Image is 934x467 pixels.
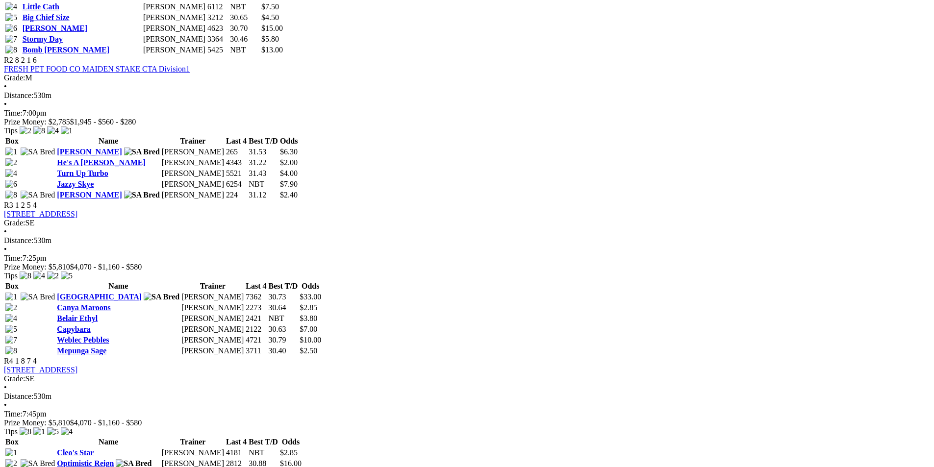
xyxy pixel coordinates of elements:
[268,281,299,291] th: Best T/D
[15,56,37,64] span: 8 2 1 6
[33,126,45,135] img: 8
[5,314,17,323] img: 4
[300,303,317,312] span: $2.85
[5,282,19,290] span: Box
[5,191,17,199] img: 8
[143,2,206,12] td: [PERSON_NAME]
[5,438,19,446] span: Box
[57,303,111,312] a: Canya Maroons
[245,292,267,302] td: 7362
[4,271,18,280] span: Tips
[4,74,25,82] span: Grade:
[5,147,17,156] img: 1
[5,169,17,178] img: 4
[248,448,278,458] td: NBT
[5,325,17,334] img: 5
[300,325,317,333] span: $7.00
[57,314,98,322] a: Belair Ethyl
[56,136,160,146] th: Name
[5,13,17,22] img: 5
[124,147,160,156] img: SA Bred
[4,392,930,401] div: 530m
[226,136,247,146] th: Last 4
[144,293,179,301] img: SA Bred
[226,437,247,447] th: Last 4
[300,336,321,344] span: $10.00
[5,346,17,355] img: 8
[207,2,228,12] td: 6112
[261,35,279,43] span: $5.80
[300,314,317,322] span: $3.80
[4,254,23,262] span: Time:
[5,24,17,33] img: 6
[248,190,278,200] td: 31.12
[21,191,55,199] img: SA Bred
[300,346,317,355] span: $2.50
[268,303,299,313] td: 30.64
[4,126,18,135] span: Tips
[229,13,260,23] td: 30.65
[23,13,70,22] a: Big Chief Size
[207,13,228,23] td: 3212
[4,374,930,383] div: SE
[161,179,225,189] td: [PERSON_NAME]
[57,346,106,355] a: Mepunga Sage
[57,336,109,344] a: Weblec Pebbles
[226,158,247,168] td: 4343
[207,34,228,44] td: 3364
[33,271,45,280] img: 4
[4,118,930,126] div: Prize Money: $2,785
[5,293,17,301] img: 1
[4,254,930,263] div: 7:25pm
[161,437,225,447] th: Trainer
[4,410,23,418] span: Time:
[20,427,31,436] img: 8
[161,136,225,146] th: Trainer
[4,245,7,253] span: •
[300,293,321,301] span: $33.00
[181,314,244,323] td: [PERSON_NAME]
[181,324,244,334] td: [PERSON_NAME]
[56,281,180,291] th: Name
[161,448,225,458] td: [PERSON_NAME]
[4,82,7,91] span: •
[4,392,33,400] span: Distance:
[280,448,298,457] span: $2.85
[70,263,142,271] span: $4,070 - $1,160 - $580
[23,24,87,32] a: [PERSON_NAME]
[226,147,247,157] td: 265
[5,35,17,44] img: 7
[268,314,299,323] td: NBT
[61,427,73,436] img: 4
[280,180,298,188] span: $7.90
[5,303,17,312] img: 2
[280,191,298,199] span: $2.40
[15,357,37,365] span: 1 8 7 4
[57,180,94,188] a: Jazzy Skye
[248,437,278,447] th: Best T/D
[5,46,17,54] img: 8
[5,448,17,457] img: 1
[47,126,59,135] img: 4
[279,136,298,146] th: Odds
[229,45,260,55] td: NBT
[57,191,122,199] a: [PERSON_NAME]
[23,2,59,11] a: Little Cath
[57,325,90,333] a: Capybara
[4,91,33,99] span: Distance:
[5,180,17,189] img: 6
[4,427,18,436] span: Tips
[229,34,260,44] td: 30.46
[47,271,59,280] img: 2
[245,346,267,356] td: 3711
[229,2,260,12] td: NBT
[57,293,142,301] a: [GEOGRAPHIC_DATA]
[4,210,77,218] a: [STREET_ADDRESS]
[70,118,136,126] span: $1,945 - $560 - $280
[261,13,279,22] span: $4.50
[268,335,299,345] td: 30.79
[226,169,247,178] td: 5521
[57,158,145,167] a: He's A [PERSON_NAME]
[4,56,13,64] span: R2
[57,147,122,156] a: [PERSON_NAME]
